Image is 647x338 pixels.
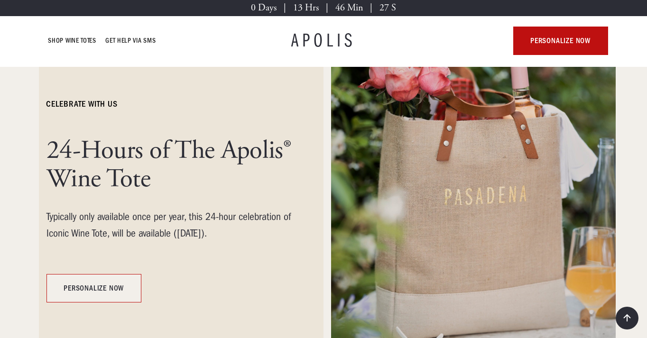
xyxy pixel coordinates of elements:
h1: 24-Hours of The Apolis® Wine Tote [46,137,293,193]
a: Shop Wine Totes [48,35,96,46]
a: APOLIS [291,31,356,50]
a: GET HELP VIA SMS [106,35,156,46]
a: personalize now [513,27,608,55]
h6: celebrate with us [46,99,117,110]
div: Typically only available once per year, this 24-hour celebration of Iconic Wine Tote, will be ava... [46,209,293,242]
a: personalize now [46,274,141,302]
